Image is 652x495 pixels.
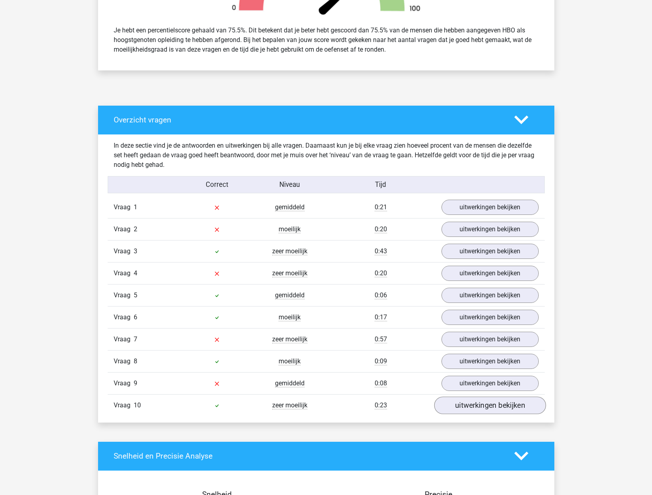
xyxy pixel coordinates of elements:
[441,266,539,281] a: uitwerkingen bekijken
[114,246,134,256] span: Vraag
[375,335,387,343] span: 0:57
[134,313,137,321] span: 6
[375,401,387,409] span: 0:23
[441,310,539,325] a: uitwerkingen bekijken
[134,357,137,365] span: 8
[375,291,387,299] span: 0:06
[275,379,305,387] span: gemiddeld
[134,203,137,211] span: 1
[279,313,301,321] span: moeilijk
[375,379,387,387] span: 0:08
[108,141,545,170] div: In deze sectie vind je de antwoorden en uitwerkingen bij alle vragen. Daarnaast kun je bij elke v...
[134,269,137,277] span: 4
[134,335,137,343] span: 7
[114,379,134,388] span: Vraag
[253,180,326,190] div: Niveau
[108,22,545,58] div: Je hebt een percentielscore gehaald van 75.5%. Dit betekent dat je beter hebt gescoord dan 75.5% ...
[441,222,539,237] a: uitwerkingen bekijken
[375,203,387,211] span: 0:21
[272,335,307,343] span: zeer moeilijk
[114,357,134,366] span: Vraag
[134,247,137,255] span: 3
[114,115,502,124] h4: Overzicht vragen
[134,291,137,299] span: 5
[272,247,307,255] span: zeer moeilijk
[134,379,137,387] span: 9
[181,180,253,190] div: Correct
[375,247,387,255] span: 0:43
[114,313,134,322] span: Vraag
[326,180,435,190] div: Tijd
[114,291,134,300] span: Vraag
[114,269,134,278] span: Vraag
[441,288,539,303] a: uitwerkingen bekijken
[279,225,301,233] span: moeilijk
[441,332,539,347] a: uitwerkingen bekijken
[375,313,387,321] span: 0:17
[134,225,137,233] span: 2
[275,203,305,211] span: gemiddeld
[375,269,387,277] span: 0:20
[441,200,539,215] a: uitwerkingen bekijken
[134,401,141,409] span: 10
[272,401,307,409] span: zeer moeilijk
[272,269,307,277] span: zeer moeilijk
[375,357,387,365] span: 0:09
[114,401,134,410] span: Vraag
[279,357,301,365] span: moeilijk
[441,354,539,369] a: uitwerkingen bekijken
[434,397,546,414] a: uitwerkingen bekijken
[114,224,134,234] span: Vraag
[114,335,134,344] span: Vraag
[114,202,134,212] span: Vraag
[275,291,305,299] span: gemiddeld
[375,225,387,233] span: 0:20
[441,244,539,259] a: uitwerkingen bekijken
[114,451,502,461] h4: Snelheid en Precisie Analyse
[441,376,539,391] a: uitwerkingen bekijken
